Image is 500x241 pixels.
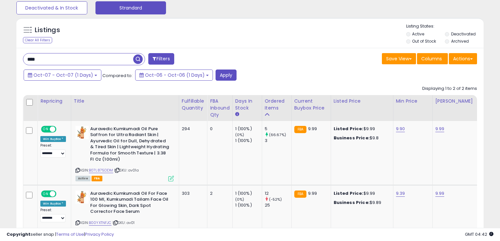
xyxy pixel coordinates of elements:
[148,53,174,65] button: Filters
[210,98,230,118] div: FBA inbound Qty
[451,31,476,37] label: Deactivated
[235,111,239,117] small: Days In Stock.
[265,138,291,144] div: 3
[74,98,176,105] div: Title
[294,191,306,198] small: FBA
[334,200,388,206] div: $9.89
[89,220,112,226] a: B00YXTNFJC
[294,126,306,133] small: FBA
[182,98,204,111] div: Fulfillable Quantity
[422,86,477,92] div: Displaying 1 to 2 of 2 items
[334,135,370,141] b: Business Price:
[406,23,484,30] p: Listing States:
[435,126,445,132] a: 9.99
[382,53,416,64] button: Save View
[235,132,244,137] small: (0%)
[95,1,166,14] button: Strandard
[235,202,262,208] div: 1 (100%)
[24,70,101,81] button: Oct-07 - Oct-07 (1 Days)
[33,72,93,78] span: Oct-07 - Oct-07 (1 Days)
[235,98,259,111] div: Days In Stock
[334,135,388,141] div: $9.8
[75,176,91,181] span: All listings currently available for purchase on Amazon
[269,197,282,202] small: (-52%)
[334,126,388,132] div: $9.99
[182,126,202,132] div: 294
[412,38,436,44] label: Out of Stock
[40,136,66,142] div: Win BuyBox *
[265,98,289,111] div: Ordered Items
[294,98,328,111] div: Current Buybox Price
[421,55,442,62] span: Columns
[16,1,87,14] button: Deactivated & In Stock
[435,98,474,105] div: [PERSON_NAME]
[7,231,114,238] div: seller snap | |
[235,191,262,196] div: 1 (100%)
[113,220,135,225] span: | SKU: av01
[55,126,66,132] span: OFF
[75,126,174,181] div: ASIN:
[451,38,469,44] label: Archived
[265,191,291,196] div: 12
[55,191,66,196] span: OFF
[35,26,60,35] h5: Listings
[210,191,227,196] div: 2
[42,191,50,196] span: ON
[308,126,317,132] span: 9.99
[235,197,244,202] small: (0%)
[235,138,262,144] div: 1 (100%)
[40,143,66,158] div: Preset:
[265,202,291,208] div: 25
[145,72,205,78] span: Oct-06 - Oct-06 (1 Days)
[235,126,262,132] div: 1 (100%)
[334,191,388,196] div: $9.99
[56,231,84,237] a: Terms of Use
[40,201,66,207] div: Win BuyBox *
[23,37,52,43] div: Clear All Filters
[396,98,430,105] div: Min Price
[135,70,213,81] button: Oct-06 - Oct-06 (1 Days)
[90,126,170,164] b: Auravedic Kumkumadi Oil Pure Saffron for Ultra Radiant Skin | Ayurvedic Oil for Dull, Dehydrated ...
[308,190,317,196] span: 9.99
[210,126,227,132] div: 0
[114,168,139,173] span: | SKU: av01a
[40,98,68,105] div: Repricing
[265,126,291,132] div: 5
[396,126,405,132] a: 9.90
[75,126,89,139] img: 41FBnehm9dL._SL40_.jpg
[216,70,237,81] button: Apply
[334,98,390,105] div: Listed Price
[42,126,50,132] span: ON
[334,199,370,206] b: Business Price:
[417,53,448,64] button: Columns
[334,190,364,196] b: Listed Price:
[85,231,114,237] a: Privacy Policy
[90,191,170,216] b: Auravedic Kumkumadi Oil For Face 100 Ml, Kumkumadi Tailam Face Oil For Glowing Skin, Dark Spot Co...
[449,53,477,64] button: Actions
[40,208,66,223] div: Preset:
[465,231,493,237] span: 2025-10-14 04:42 GMT
[269,132,286,137] small: (66.67%)
[92,176,103,181] span: FBA
[396,190,405,197] a: 9.39
[75,191,89,204] img: 41iHksKecqL._SL40_.jpg
[89,168,113,173] a: B07L875DDM
[334,126,364,132] b: Listed Price:
[102,72,133,79] span: Compared to:
[412,31,424,37] label: Active
[7,231,31,237] strong: Copyright
[182,191,202,196] div: 303
[435,190,445,197] a: 9.99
